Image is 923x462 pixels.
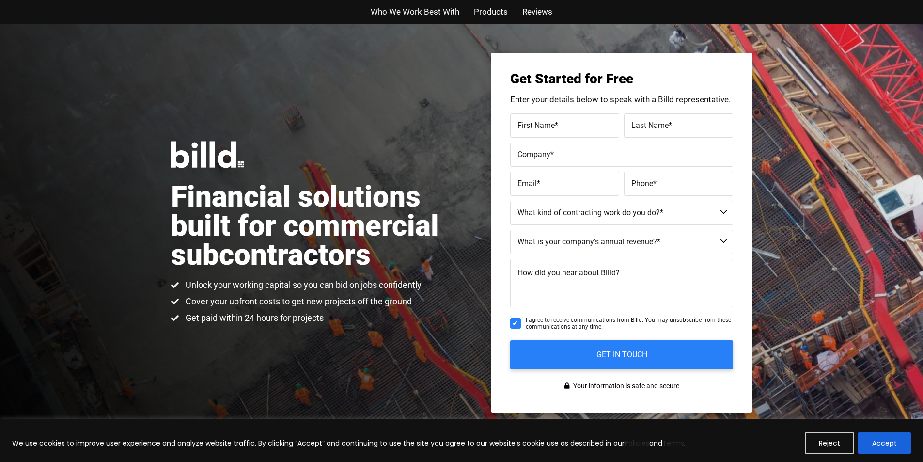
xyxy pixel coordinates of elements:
span: First Name [517,120,555,129]
input: I agree to receive communications from Billd. You may unsubscribe from these communications at an... [510,318,521,329]
span: Your information is safe and secure [571,379,679,393]
span: I agree to receive communications from Billd. You may unsubscribe from these communications at an... [526,317,733,331]
span: Email [517,178,537,188]
span: How did you hear about Billd? [517,268,620,277]
a: Who We Work Best With [371,5,459,19]
span: Company [517,149,550,159]
p: We use cookies to improve user experience and analyze website traffic. By clicking “Accept” and c... [12,437,686,449]
span: Phone [631,178,653,188]
a: Products [474,5,508,19]
span: Last Name [631,120,669,129]
button: Reject [805,432,854,454]
span: Cover your upfront costs to get new projects off the ground [183,296,412,307]
a: Terms [662,438,684,448]
h3: Get Started for Free [510,72,733,86]
a: Policies [625,438,649,448]
button: Accept [858,432,911,454]
a: Reviews [522,5,552,19]
span: Get paid within 24 hours for projects [183,312,324,324]
input: GET IN TOUCH [510,340,733,369]
span: Unlock your working capital so you can bid on jobs confidently [183,279,422,291]
h1: Financial solutions built for commercial subcontractors [171,182,462,270]
p: Enter your details below to speak with a Billd representative. [510,96,733,104]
